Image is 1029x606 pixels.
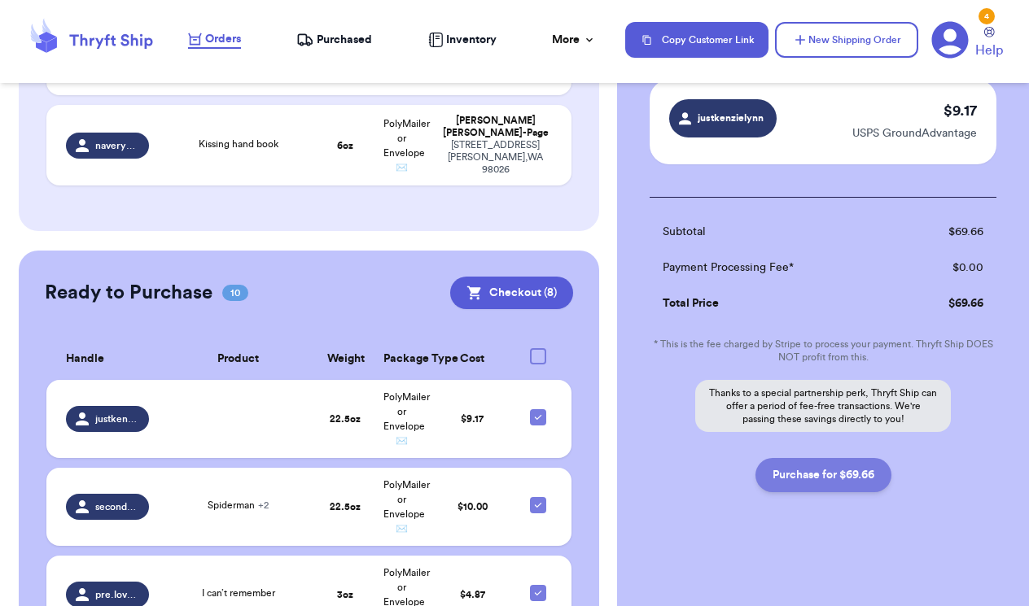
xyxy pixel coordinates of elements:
strong: 22.5 oz [330,502,361,512]
button: Checkout (8) [450,277,573,309]
p: * This is the fee charged by Stripe to process your payment. Thryft Ship DOES NOT profit from this. [650,338,996,364]
td: $ 0.00 [900,250,996,286]
div: More [552,32,596,48]
a: Purchased [296,32,372,48]
button: Copy Customer Link [625,22,768,58]
th: Cost [430,338,514,380]
span: Orders [205,31,241,47]
span: + 2 [258,500,269,510]
span: Spiderman [208,500,269,510]
a: Inventory [428,32,497,48]
span: $ 10.00 [458,502,488,512]
span: PolyMailer or Envelope ✉️ [383,119,430,172]
p: USPS GroundAdvantage [852,125,977,142]
span: secondhandsmiles [95,500,140,513]
div: [STREET_ADDRESS] [PERSON_NAME] , WA 98026 [440,139,551,176]
th: Weight [317,338,374,380]
div: 4 [979,8,995,24]
span: Inventory [446,32,497,48]
span: $ 4.87 [460,590,485,599]
strong: 22.5 oz [330,414,361,424]
a: Help [975,27,1003,60]
span: PolyMailer or Envelope ✉️ [383,392,430,446]
span: justkenzielynn [698,111,764,125]
p: Thanks to a special partnership perk, Thryft Ship can offer a period of fee-free transactions. We... [695,380,951,432]
a: Orders [188,31,241,49]
span: $ 9.17 [461,414,484,424]
th: Package Type [374,338,430,380]
th: Product [159,338,317,380]
span: Help [975,41,1003,60]
span: I can’t remember [202,588,275,598]
span: Kissing hand book [199,139,278,149]
span: Purchased [317,32,372,48]
button: New Shipping Order [775,22,918,58]
span: pre.lovedconsignment [95,588,140,601]
td: Payment Processing Fee* [650,250,899,286]
button: Purchase for $69.66 [755,458,891,492]
a: 4 [931,21,969,59]
span: justkenzielynn [95,412,140,425]
td: Subtotal [650,214,899,250]
strong: 3 oz [337,590,353,599]
td: Total Price [650,286,899,321]
span: naverypage [95,139,140,152]
span: Handle [66,351,104,368]
td: $ 69.66 [900,286,996,321]
span: PolyMailer or Envelope ✉️ [383,480,430,534]
div: [PERSON_NAME] [PERSON_NAME]-Page [440,115,551,139]
h2: Ready to Purchase [45,280,212,306]
strong: 6 oz [337,141,353,150]
td: $ 69.66 [900,214,996,250]
span: 10 [222,285,248,301]
p: $ 9.17 [944,99,977,122]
